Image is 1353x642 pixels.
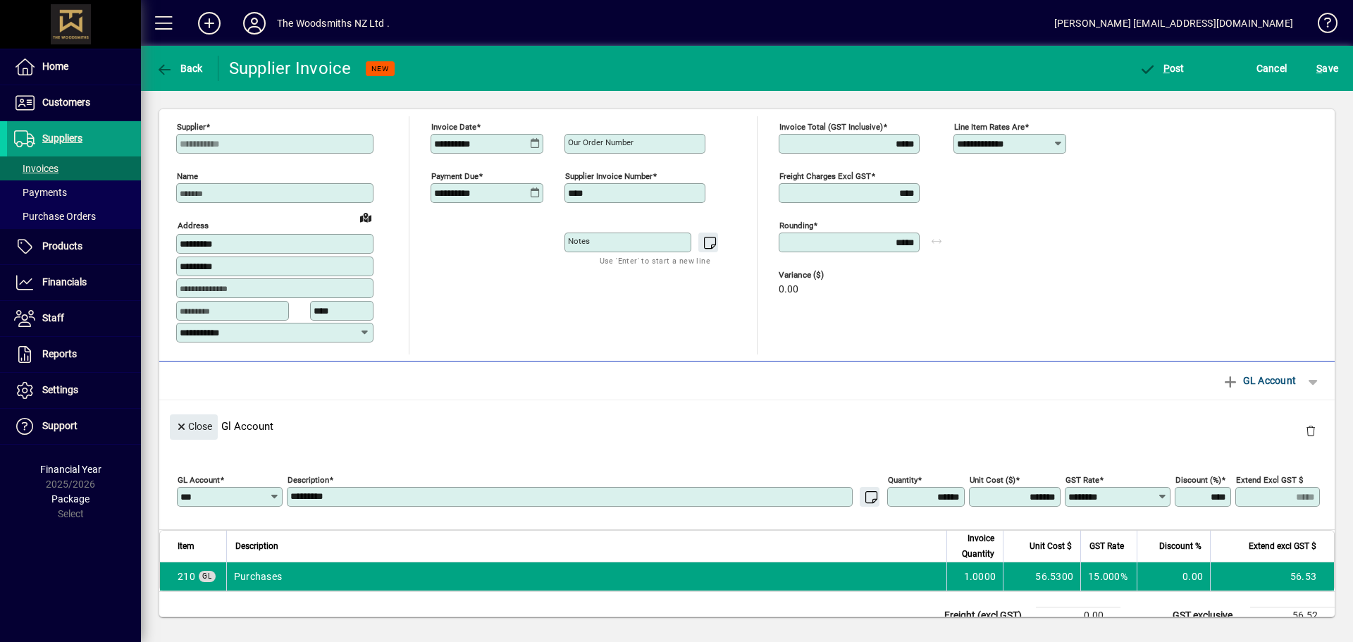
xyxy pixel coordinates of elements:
[7,180,141,204] a: Payments
[1030,538,1072,554] span: Unit Cost $
[779,284,798,295] span: 0.00
[7,85,141,121] a: Customers
[354,206,377,228] a: View on map
[170,414,218,440] button: Close
[202,572,212,580] span: GL
[954,122,1025,132] mat-label: Line item rates are
[42,348,77,359] span: Reports
[42,276,87,288] span: Financials
[42,384,78,395] span: Settings
[1135,56,1188,81] button: Post
[956,531,994,562] span: Invoice Quantity
[178,569,195,584] span: Purchases
[1036,607,1120,624] td: 0.00
[288,474,329,484] mat-label: Description
[177,122,206,132] mat-label: Supplier
[779,271,863,280] span: Variance ($)
[1294,424,1328,437] app-page-header-button: Delete
[1089,538,1124,554] span: GST Rate
[226,562,946,591] td: Purchases
[1313,56,1342,81] button: Save
[1159,538,1201,554] span: Discount %
[568,137,634,147] mat-label: Our order number
[1137,562,1210,591] td: 0.00
[1250,607,1335,624] td: 56.52
[7,301,141,336] a: Staff
[937,607,1036,624] td: Freight (excl GST)
[1210,562,1334,591] td: 56.53
[1253,56,1291,81] button: Cancel
[1316,63,1322,74] span: S
[946,562,1003,591] td: 1.0000
[42,312,64,323] span: Staff
[14,163,58,174] span: Invoices
[7,229,141,264] a: Products
[1003,562,1080,591] td: 56.5300
[152,56,206,81] button: Back
[42,97,90,108] span: Customers
[159,400,1335,452] div: Gl Account
[232,11,277,36] button: Profile
[1139,63,1185,74] span: ost
[7,409,141,444] a: Support
[7,373,141,408] a: Settings
[175,415,212,438] span: Close
[1163,63,1170,74] span: P
[14,187,67,198] span: Payments
[1222,369,1296,392] span: GL Account
[235,538,278,554] span: Description
[568,236,590,246] mat-label: Notes
[431,171,478,181] mat-label: Payment due
[1215,368,1303,393] button: GL Account
[888,474,918,484] mat-label: Quantity
[779,171,871,181] mat-label: Freight charges excl GST
[600,252,710,268] mat-hint: Use 'Enter' to start a new line
[42,240,82,252] span: Products
[42,61,68,72] span: Home
[166,419,221,432] app-page-header-button: Close
[1236,474,1303,484] mat-label: Extend excl GST $
[1065,474,1099,484] mat-label: GST rate
[187,11,232,36] button: Add
[7,265,141,300] a: Financials
[7,337,141,372] a: Reports
[156,63,203,74] span: Back
[141,56,218,81] app-page-header-button: Back
[431,122,476,132] mat-label: Invoice date
[1316,57,1338,80] span: ave
[178,538,194,554] span: Item
[1054,12,1293,35] div: [PERSON_NAME] [EMAIL_ADDRESS][DOMAIN_NAME]
[1249,538,1316,554] span: Extend excl GST $
[229,57,352,80] div: Supplier Invoice
[42,132,82,144] span: Suppliers
[1166,607,1250,624] td: GST exclusive
[371,64,389,73] span: NEW
[51,493,89,505] span: Package
[1294,414,1328,448] button: Delete
[779,221,813,230] mat-label: Rounding
[1080,562,1137,591] td: 15.000%
[7,49,141,85] a: Home
[178,474,220,484] mat-label: GL Account
[40,464,101,475] span: Financial Year
[7,204,141,228] a: Purchase Orders
[1256,57,1287,80] span: Cancel
[277,12,390,35] div: The Woodsmiths NZ Ltd .
[565,171,653,181] mat-label: Supplier invoice number
[970,474,1015,484] mat-label: Unit Cost ($)
[14,211,96,222] span: Purchase Orders
[42,420,78,431] span: Support
[1175,474,1221,484] mat-label: Discount (%)
[7,156,141,180] a: Invoices
[177,171,198,181] mat-label: Name
[1307,3,1335,49] a: Knowledge Base
[779,122,883,132] mat-label: Invoice Total (GST inclusive)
